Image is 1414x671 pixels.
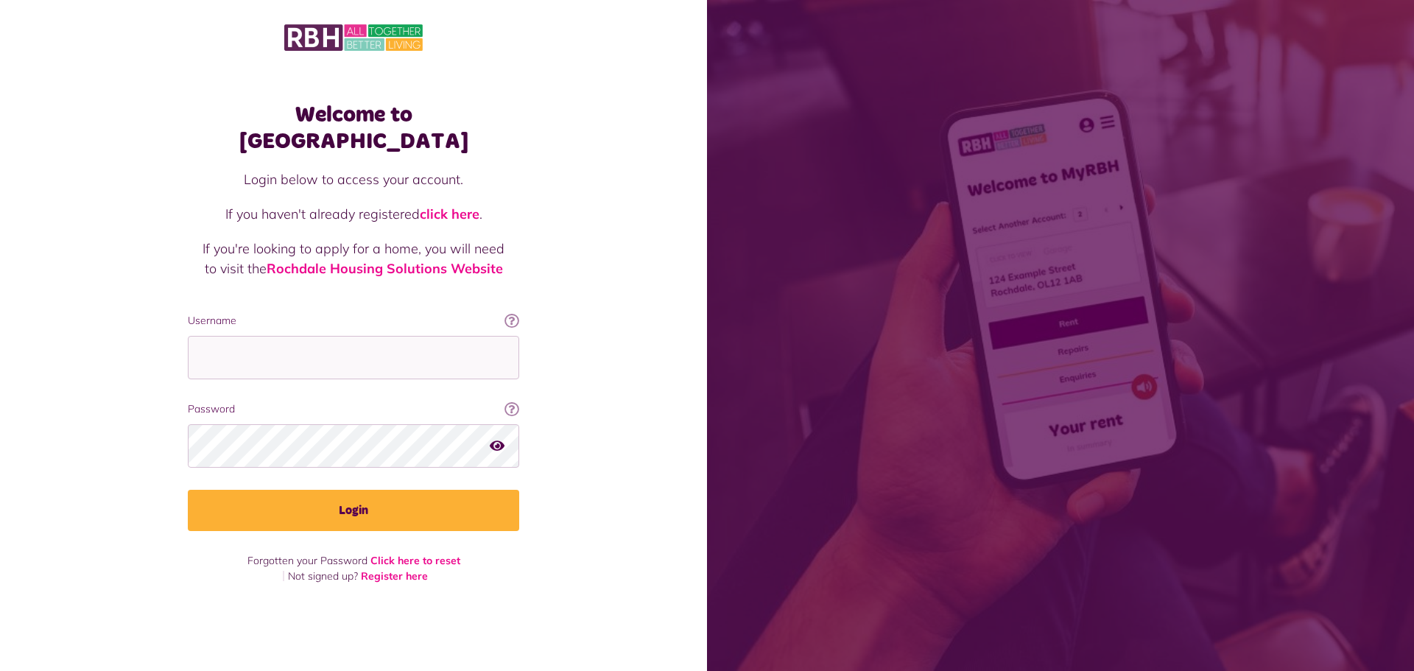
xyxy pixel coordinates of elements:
[284,22,423,53] img: MyRBH
[420,205,479,222] a: click here
[188,313,519,329] label: Username
[188,490,519,531] button: Login
[247,554,367,567] span: Forgotten your Password
[203,204,504,224] p: If you haven't already registered .
[188,401,519,417] label: Password
[267,260,503,277] a: Rochdale Housing Solutions Website
[203,239,504,278] p: If you're looking to apply for a home, you will need to visit the
[370,554,460,567] a: Click here to reset
[203,169,504,189] p: Login below to access your account.
[188,102,519,155] h1: Welcome to [GEOGRAPHIC_DATA]
[361,569,428,583] a: Register here
[288,569,358,583] span: Not signed up?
